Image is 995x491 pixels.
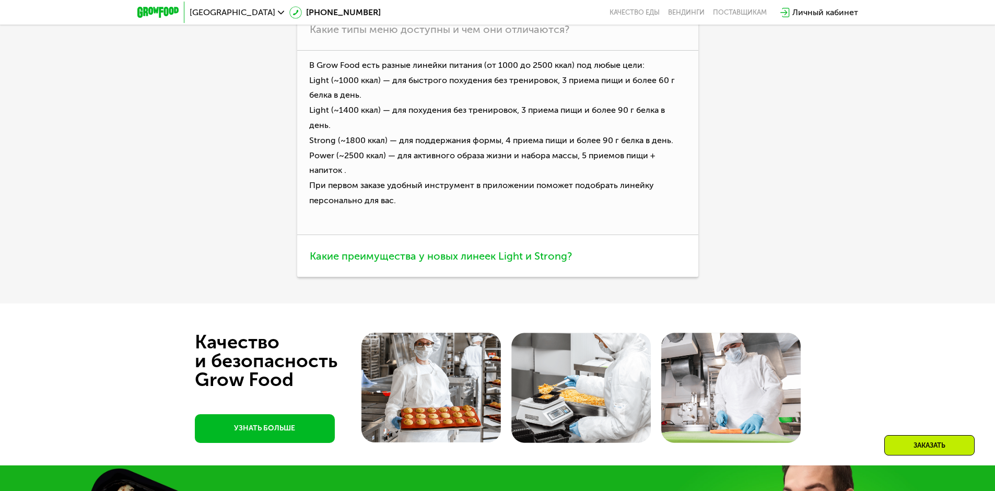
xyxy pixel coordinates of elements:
a: Вендинги [668,8,705,17]
span: Какие преимущества у новых линеек Light и Strong? [310,250,572,262]
div: поставщикам [713,8,767,17]
a: Качество еды [610,8,660,17]
div: Личный кабинет [792,6,858,19]
p: В Grow Food есть разные линейки питания (от 1000 до 2500 ккал) под любые цели: Light (~1000 ккал)... [297,51,698,235]
span: [GEOGRAPHIC_DATA] [190,8,275,17]
div: Качество и безопасность Grow Food [195,333,376,389]
span: Какие типы меню доступны и чем они отличаются? [310,23,569,36]
div: Заказать [884,435,975,455]
a: [PHONE_NUMBER] [289,6,381,19]
a: УЗНАТЬ БОЛЬШЕ [195,414,335,443]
